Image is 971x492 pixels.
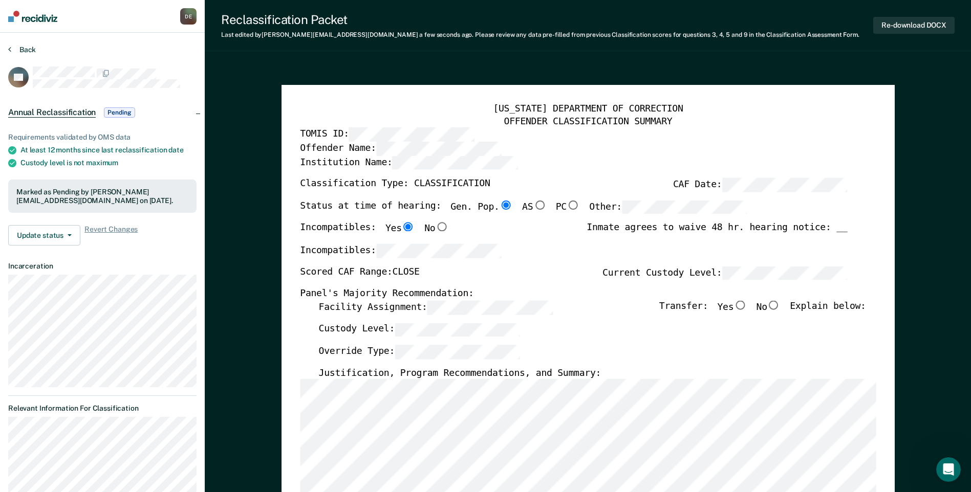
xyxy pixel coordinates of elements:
[589,200,747,214] label: Other:
[300,200,747,223] div: Status at time of hearing:
[8,225,80,245] button: Update status
[419,31,472,38] span: a few seconds ago
[300,244,502,258] label: Incompatibles:
[756,301,780,315] label: No
[522,200,546,214] label: AS
[300,103,876,116] div: [US_STATE] DEPARTMENT OF CORRECTION
[8,133,197,142] div: Requirements validated by OMS data
[376,142,501,155] input: Offender Name:
[300,116,876,128] div: OFFENDER CLASSIFICATION SUMMARY
[767,301,781,310] input: No
[8,404,197,413] dt: Relevant Information For Classification
[401,222,415,232] input: Yes
[435,222,448,232] input: No
[300,128,474,142] label: TOMIS ID:
[385,222,415,236] label: Yes
[104,107,135,118] span: Pending
[587,222,847,244] div: Inmate agrees to waive 48 hr. hearing notice: __
[8,45,36,54] button: Back
[221,31,859,38] div: Last edited by [PERSON_NAME][EMAIL_ADDRESS][DOMAIN_NAME] . Please review any data pre-filled from...
[300,222,448,244] div: Incompatibles:
[936,457,961,482] iframe: Intercom live chat
[450,200,513,214] label: Gen. Pop.
[733,301,747,310] input: Yes
[8,107,96,118] span: Annual Reclassification
[318,345,520,359] label: Override Type:
[722,266,847,280] input: Current Custody Level:
[424,222,448,236] label: No
[20,159,197,167] div: Custody level is not
[168,146,183,154] span: date
[20,146,197,154] div: At least 12 months since last reclassification
[8,262,197,271] dt: Incarceration
[873,17,955,34] button: Re-download DOCX
[555,200,579,214] label: PC
[300,155,517,169] label: Institution Name:
[533,200,546,210] input: AS
[392,155,517,169] input: Institution Name:
[300,288,847,301] div: Panel's Majority Recommendation:
[717,301,747,315] label: Yes
[673,178,847,192] label: CAF Date:
[86,159,118,167] span: maximum
[622,200,747,214] input: Other:
[427,301,552,315] input: Facility Assignment:
[395,345,520,359] input: Override Type:
[602,266,847,280] label: Current Custody Level:
[395,323,520,337] input: Custody Level:
[722,178,847,192] input: CAF Date:
[16,188,188,205] div: Marked as Pending by [PERSON_NAME][EMAIL_ADDRESS][DOMAIN_NAME] on [DATE].
[318,301,552,315] label: Facility Assignment:
[300,266,419,280] label: Scored CAF Range: CLOSE
[318,367,601,379] label: Justification, Program Recommendations, and Summary:
[318,323,520,337] label: Custody Level:
[8,11,57,22] img: Recidiviz
[221,12,859,27] div: Reclassification Packet
[300,178,490,192] label: Classification Type: CLASSIFICATION
[180,8,197,25] button: DE
[180,8,197,25] div: D E
[567,200,580,210] input: PC
[376,244,501,258] input: Incompatibles:
[349,128,474,142] input: TOMIS ID:
[300,142,502,155] label: Offender Name:
[499,200,512,210] input: Gen. Pop.
[659,301,866,323] div: Transfer: Explain below:
[84,225,138,245] span: Revert Changes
